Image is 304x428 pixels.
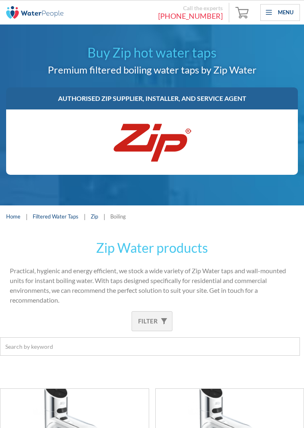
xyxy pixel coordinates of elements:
[110,214,126,220] div: Boiling
[260,4,300,21] div: menu
[6,214,20,220] a: Home
[102,212,106,221] div: |
[25,212,29,221] div: |
[10,266,294,305] p: Practical, hygienic and energy efficient, we stock a wide variety of Zip Water taps and wall-moun...
[6,62,298,77] h2: Premium filtered boiling water taps by Zip Water
[69,11,223,21] a: [PHONE_NUMBER]
[83,212,87,221] div: |
[235,6,251,19] img: shopping cart
[233,3,253,22] a: Open empty cart
[138,317,158,326] div: Filter
[278,9,293,17] div: Menu
[6,43,298,62] h1: Buy Zip hot water taps
[69,4,223,12] div: Call the experts
[6,6,63,19] img: The Water People
[96,238,208,258] h2: Zip Water products
[91,214,98,220] a: Zip
[14,94,290,103] h3: AUTHORISED ZIP SUPPLIER, INSTALLER, AND SERVICE AGENT
[33,214,78,220] a: Filtered Water Taps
